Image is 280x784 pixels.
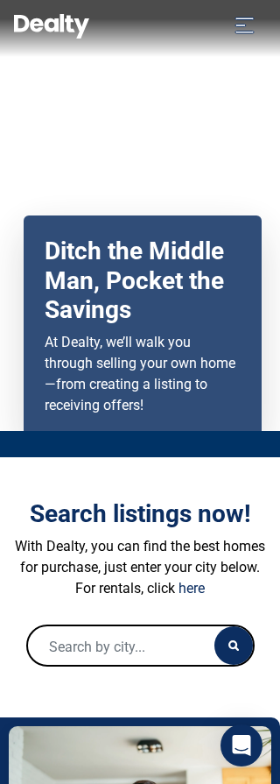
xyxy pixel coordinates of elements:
[13,536,267,578] p: With Dealty, you can find the best homes for purchase, just enter your city below.
[45,237,241,325] h2: Ditch the Middle Man, Pocket the Savings
[28,626,208,668] input: Search by city...
[178,580,205,597] a: here
[14,14,89,39] img: Dealty - Buy, Sell & Rent Homes
[45,332,241,416] p: At Dealty, we’ll walk you through selling your own home—from creating a listing to receiving offers!
[13,578,267,599] p: For rentals, click
[220,724,262,766] div: Open Intercom Messenger
[223,11,266,39] button: Toggle navigation
[13,499,267,529] h3: Search listings now!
